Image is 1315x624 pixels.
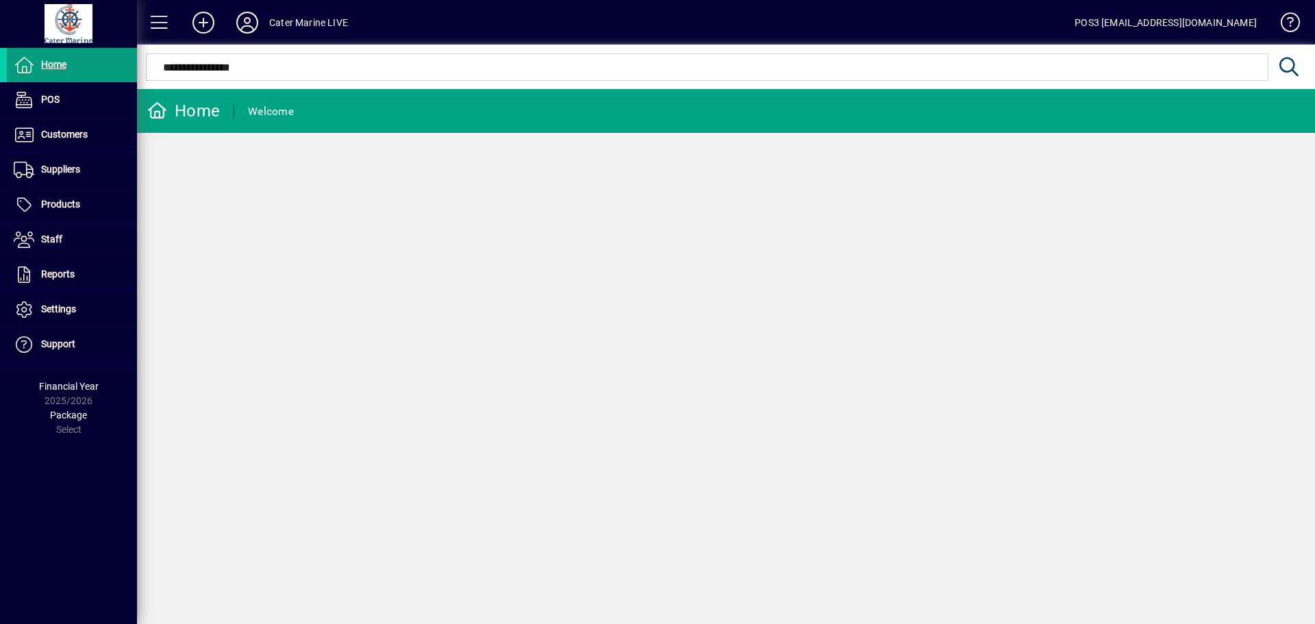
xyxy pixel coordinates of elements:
[147,100,220,122] div: Home
[7,223,137,257] a: Staff
[41,94,60,105] span: POS
[7,327,137,362] a: Support
[7,258,137,292] a: Reports
[7,188,137,222] a: Products
[41,303,76,314] span: Settings
[181,10,225,35] button: Add
[1075,12,1257,34] div: POS3 [EMAIL_ADDRESS][DOMAIN_NAME]
[7,83,137,117] a: POS
[7,118,137,152] a: Customers
[269,12,348,34] div: Cater Marine LIVE
[41,234,62,245] span: Staff
[1270,3,1298,47] a: Knowledge Base
[41,269,75,279] span: Reports
[50,410,87,421] span: Package
[7,153,137,187] a: Suppliers
[41,59,66,70] span: Home
[41,338,75,349] span: Support
[7,292,137,327] a: Settings
[41,129,88,140] span: Customers
[41,164,80,175] span: Suppliers
[41,199,80,210] span: Products
[248,101,294,123] div: Welcome
[39,381,99,392] span: Financial Year
[225,10,269,35] button: Profile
